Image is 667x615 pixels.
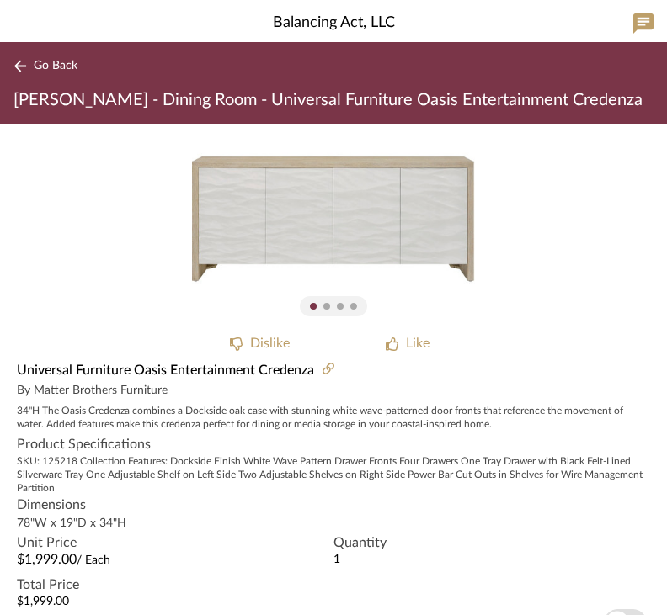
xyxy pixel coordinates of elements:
[17,515,650,533] div: 78"W x 19"D x 34"H
[17,575,492,595] span: Total Price
[17,553,77,566] span: $1,999.00
[13,92,643,109] span: [PERSON_NAME] - Dining Room - Universal Furniture Oasis Entertainment Credenza
[17,533,333,553] span: Unit Price
[34,59,77,73] span: Go Back
[13,56,83,77] button: Go Back
[333,533,650,553] span: Quantity
[17,495,650,515] span: Dimensions
[192,113,475,325] img: 722b7dfa-1481-4047-b4c9-a8260296b160_436x436.jpg
[250,333,290,353] div: Dislike
[406,333,430,353] div: Like
[273,12,395,34] span: Balancing Act, LLC
[77,554,110,566] span: / Each
[17,595,492,609] div: $1,999.00
[17,360,314,380] span: Universal Furniture Oasis Entertainment Credenza
[17,404,650,431] div: 34"H The Oasis Credenza combines a Dockside oak case with stunning white wave-patterned door fron...
[17,454,650,495] div: SKU: 125218 Collection Features: Dockside Finish White Wave Pattern Drawer Fronts Four Drawers On...
[333,553,650,567] div: 1
[17,434,151,454] span: Product Specifications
